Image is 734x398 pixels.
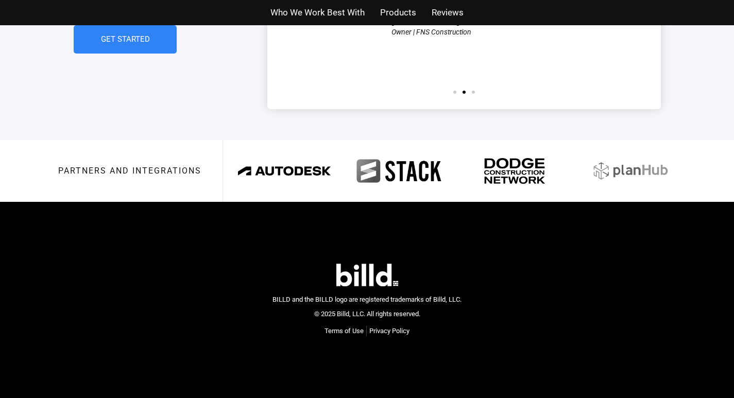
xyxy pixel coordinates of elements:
[453,91,456,94] span: Go to slide 1
[272,296,462,318] span: BILLD and the BILLD logo are registered trademarks of Billd, LLC. © 2025 Billd, LLC. All rights r...
[369,326,409,336] a: Privacy Policy
[100,36,149,43] span: Get Started
[391,28,471,36] div: Owner | FNS Construction
[472,91,475,94] span: Go to slide 3
[391,17,459,26] div: [PERSON_NAME]
[270,5,365,20] a: Who We Work Best With
[325,326,409,336] nav: Menu
[380,5,416,20] a: Products
[325,326,364,336] a: Terms of Use
[432,5,464,20] a: Reviews
[463,91,466,94] span: Go to slide 2
[58,167,201,175] h3: Partners and integrations
[74,25,177,54] a: Get Started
